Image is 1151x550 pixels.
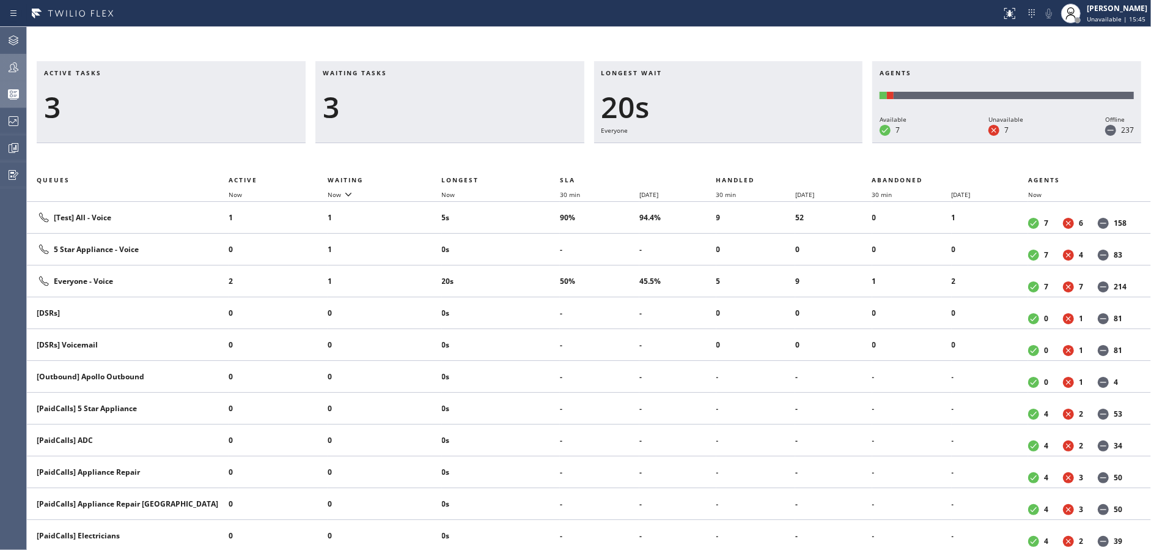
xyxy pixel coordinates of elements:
dd: 0 [1044,377,1048,387]
div: Everyone - Voice [37,274,219,289]
li: 0 [795,335,872,355]
dd: 0 [1044,345,1048,355]
li: 2 [952,272,1028,291]
li: 0s [442,240,561,259]
span: 30 min [872,190,892,199]
dt: Unavailable [1063,377,1074,388]
dd: 53 [1114,409,1122,419]
dd: 50 [1114,472,1122,483]
dd: 4 [1079,250,1083,260]
li: 0 [795,303,872,323]
div: [PaidCalls] Appliance Repair [37,467,219,477]
li: - [639,463,716,482]
li: - [639,399,716,418]
li: 1 [328,208,442,228]
div: [PaidCalls] 5 Star Appliance [37,403,219,414]
dt: Unavailable [1063,313,1074,324]
li: - [795,399,872,418]
li: - [952,463,1028,482]
dt: Unavailable [1063,250,1074,261]
li: - [639,494,716,514]
dt: Unavailable [1063,472,1074,483]
li: - [952,526,1028,546]
li: - [560,367,639,387]
li: - [952,431,1028,450]
dd: 3 [1079,472,1083,483]
dd: 4 [1044,472,1048,483]
span: Queues [37,176,70,184]
li: - [560,335,639,355]
div: [PERSON_NAME] [1087,3,1147,13]
dt: Unavailable [988,125,999,136]
dt: Offline [1098,409,1109,420]
div: Everyone [601,125,856,136]
dt: Offline [1105,125,1116,136]
button: Mute [1040,5,1057,22]
li: 9 [716,208,796,228]
li: 52 [795,208,872,228]
li: - [560,303,639,323]
li: 0s [442,303,561,323]
li: 0 [229,335,328,355]
dt: Unavailable [1063,218,1074,229]
li: - [716,367,796,387]
li: 9 [795,272,872,291]
div: 3 [44,89,298,125]
li: 1 [328,240,442,259]
dd: 158 [1114,218,1127,228]
dd: 6 [1079,218,1083,228]
li: 20s [442,272,561,291]
div: [DSRs] [37,308,219,318]
li: - [639,335,716,355]
dt: Offline [1098,536,1109,547]
dt: Available [1028,377,1039,388]
li: 2 [229,272,328,291]
dd: 4 [1114,377,1118,387]
span: Handled [716,176,755,184]
li: 0 [229,526,328,546]
li: - [795,367,872,387]
dd: 34 [1114,440,1122,451]
div: [Outbound] Apollo Outbound [37,371,219,382]
div: Offline: 237 [894,92,1134,99]
li: 0 [952,335,1028,355]
li: 0 [328,494,442,514]
dt: Available [1028,409,1039,420]
dt: Available [1028,281,1039,292]
dd: 7 [895,125,900,135]
li: 0 [328,463,442,482]
span: Unavailable | 15:45 [1087,15,1145,23]
dd: 39 [1114,536,1122,546]
dd: 50 [1114,504,1122,515]
dd: 1 [1079,377,1083,387]
li: - [639,303,716,323]
dt: Offline [1098,472,1109,483]
li: 0 [328,431,442,450]
li: 0s [442,431,561,450]
li: - [716,526,796,546]
dd: 7 [1004,125,1009,135]
dd: 214 [1114,281,1127,292]
dt: Available [1028,250,1039,261]
dt: Offline [1098,377,1109,388]
dt: Available [1028,472,1039,483]
li: 0 [328,303,442,323]
li: - [872,367,952,387]
li: 0s [442,494,561,514]
li: - [560,240,639,259]
li: - [639,431,716,450]
li: - [639,367,716,387]
li: - [795,463,872,482]
div: [PaidCalls] Appliance Repair [GEOGRAPHIC_DATA] [37,499,219,509]
li: 1 [952,208,1028,228]
span: Now [1028,190,1042,199]
div: Offline [1105,114,1134,125]
dt: Unavailable [1063,504,1074,515]
div: 5 Star Appliance - Voice [37,242,219,257]
dt: Offline [1098,313,1109,324]
dd: 237 [1121,125,1134,135]
dd: 4 [1044,440,1048,451]
li: - [639,526,716,546]
li: - [560,399,639,418]
span: Now [229,190,242,199]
